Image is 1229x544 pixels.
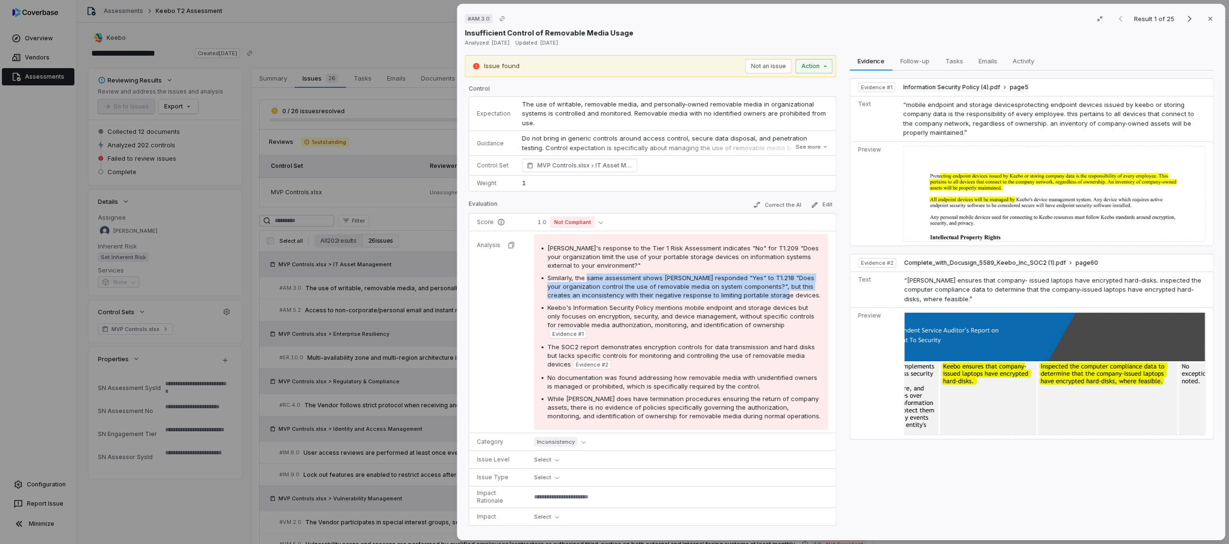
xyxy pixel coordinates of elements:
span: Updated: [DATE] [515,39,558,46]
p: Insufficient Control of Removable Media Usage [465,28,633,38]
span: Evidence [854,55,889,67]
span: page 60 [1075,259,1098,267]
span: Complete_with_Docusign_5589_Keebo_Inc_SOC2 (1).pdf [904,259,1066,267]
span: Evidence # 2 [576,361,608,368]
img: 8919328d936f4f35b71113102021fb52_original.jpg_w1200.jpg [903,146,1205,242]
p: Guidance [477,140,510,147]
span: Analyzed: [DATE] [465,39,509,46]
button: Edit [807,199,836,211]
span: Inconsistency [534,437,578,447]
span: “mobile endpoint and storage devicesprotecting endpoint devices issued by keebo or storing compan... [903,101,1194,137]
button: Select [534,472,563,483]
p: Weight [477,179,510,187]
span: Tasks [941,55,967,67]
p: Category [477,438,522,446]
span: “[PERSON_NAME] ensures that company- issued laptops have encrypted hard-disks. inspected the comp... [904,276,1201,303]
p: Do not bring in generic controls around access control, secure data disposal, and penetration tes... [522,134,828,162]
td: Text [850,96,899,142]
span: page 5 [1010,83,1028,91]
p: Issue Level [477,456,522,463]
span: Follow-up [897,55,934,67]
p: Expectation [477,110,510,118]
button: Correct the AI [749,199,805,211]
button: See more [793,138,831,155]
p: Control [469,85,836,96]
span: The SOC2 report demonstrates encryption controls for data transmission and hard disks but lacks s... [547,343,815,368]
button: Copy link [494,10,511,27]
span: No documentation was found addressing how removable media with unidentified owners is managed or ... [547,374,817,390]
p: Issue Type [477,473,522,481]
p: Evaluation [469,200,497,212]
td: Preview [850,142,899,246]
button: Select [534,454,563,465]
p: Control Set [477,162,510,169]
p: Impact [477,513,522,520]
p: Impact Rationale [477,489,522,505]
span: Evidence # 2 [861,259,893,267]
p: Issue found [484,61,519,71]
span: Evidence # 1 [861,83,892,91]
span: Emails [975,55,1001,67]
span: MVP Controls.xlsx IT Asset Management [537,161,632,170]
span: [PERSON_NAME]'s response to the Tier 1 Risk Assessment indicates "No" for T1.209 "Does your organ... [547,244,819,269]
span: # AM.3.0 [468,15,490,23]
span: Evidence # 1 [552,330,584,338]
button: 1.0Not Compliant [534,216,607,228]
p: Analysis [477,241,500,249]
button: Not an issue [745,59,792,73]
span: Keebo's Information Security Policy mentions mobile endpoint and storage devices but only focuses... [547,304,814,329]
p: Score [477,218,522,226]
span: Information Security Policy (4).pdf [903,83,1000,91]
td: Text [850,272,900,308]
span: 1 [522,179,526,187]
p: Result 1 of 25 [1134,13,1176,24]
button: Next result [1180,13,1199,24]
span: Activity [1009,55,1038,67]
button: Select [534,511,563,522]
button: Information Security Policy (4).pdfpage5 [903,83,1028,92]
span: Not Compliant [550,216,595,228]
button: Complete_with_Docusign_5589_Keebo_Inc_SOC2 (1).pdfpage60 [904,259,1098,267]
span: While [PERSON_NAME] does have termination procedures ensuring the return of company assets, there... [547,395,820,420]
button: Action [795,59,832,73]
td: Preview [850,308,900,439]
span: The use of writable, removable media, and personally-owned removable media in organizational syst... [522,100,828,127]
span: Similarly, the same assessment shows [PERSON_NAME] responded "Yes" to T1.218 "Does your organizat... [547,274,820,299]
img: 980eb41e76c64013989ce6225c6c163c_original.jpg_w1200.jpg [904,312,1205,435]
